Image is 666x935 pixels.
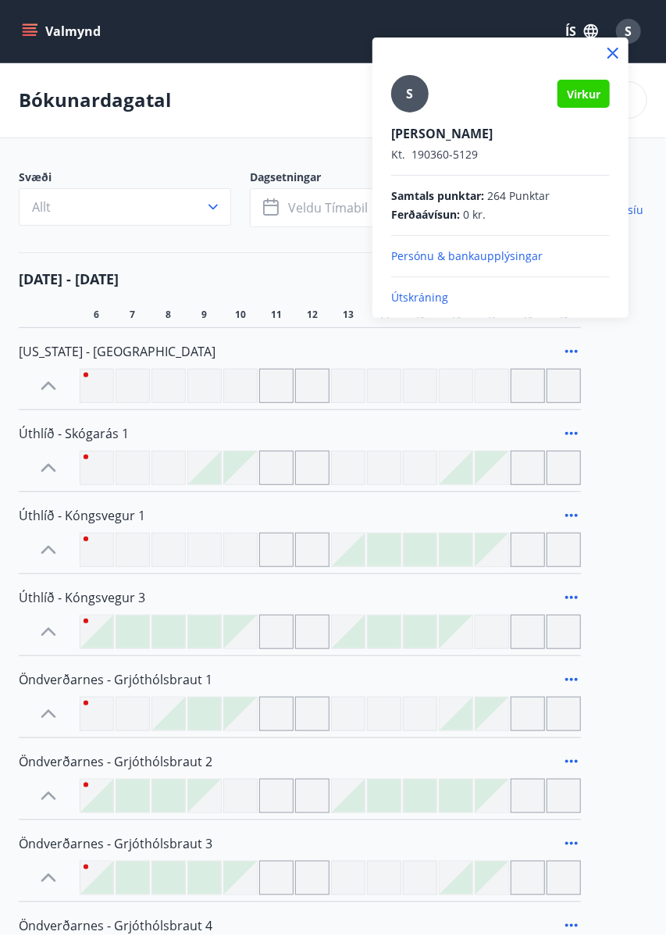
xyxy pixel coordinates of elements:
[391,125,610,142] p: [PERSON_NAME]
[391,207,460,223] span: Ferðaávísun :
[391,188,484,204] span: Samtals punktar :
[487,188,550,204] span: 264 Punktar
[391,147,610,162] p: 190360-5129
[567,87,600,102] span: Virkur
[463,207,486,223] span: 0 kr.
[391,248,610,264] p: Persónu & bankaupplýsingar
[407,85,414,102] span: S
[391,147,405,162] span: Kt.
[391,290,610,305] p: Útskráning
